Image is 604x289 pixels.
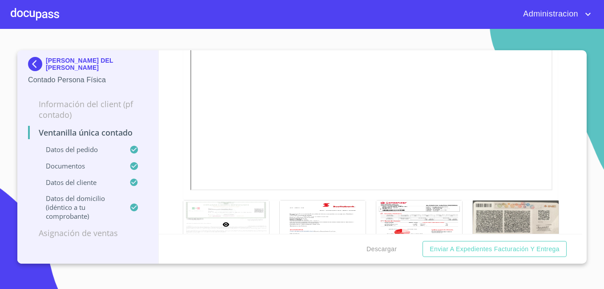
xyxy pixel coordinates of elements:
[46,57,148,71] p: [PERSON_NAME] DEL [PERSON_NAME]
[423,241,567,257] button: Enviar a Expedientes Facturación y Entrega
[516,7,583,21] span: Administracion
[28,57,148,75] div: [PERSON_NAME] DEL [PERSON_NAME]
[363,241,400,257] button: Descargar
[28,161,129,170] p: Documentos
[280,201,366,249] img: CURP
[28,99,148,120] p: Información del Client (PF contado)
[28,57,46,71] img: Docupass spot blue
[376,201,462,249] img: CURP
[430,244,560,255] span: Enviar a Expedientes Facturación y Entrega
[28,194,129,221] p: Datos del domicilio (idéntico a tu comprobante)
[28,178,129,187] p: Datos del cliente
[28,145,129,154] p: Datos del pedido
[28,127,148,138] p: Ventanilla única contado
[366,244,397,255] span: Descargar
[473,201,559,249] img: CURP
[28,75,148,85] p: Contado Persona Física
[28,228,148,238] p: Asignación de Ventas
[516,7,593,21] button: account of current user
